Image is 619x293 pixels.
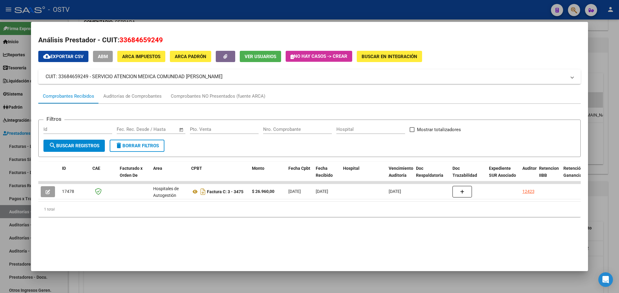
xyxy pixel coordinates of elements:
[416,166,443,178] span: Doc Respaldatoria
[357,51,422,62] button: Buscar en Integración
[46,73,566,80] mat-panel-title: CUIT: 33684659249 - SERVICIO ATENCION MEDICA COMUNIDAD [PERSON_NAME]
[90,162,117,189] datatable-header-cell: CAE
[43,93,94,100] div: Comprobantes Recibidos
[252,189,274,194] strong: $ 26.960,00
[98,54,108,59] span: ABM
[450,162,487,189] datatable-header-cell: Doc Trazabilidad
[316,189,328,194] span: [DATE]
[49,143,99,148] span: Buscar Registros
[115,142,122,149] mat-icon: delete
[291,54,347,59] span: No hay casos -> Crear
[38,202,581,217] div: 1 total
[316,166,333,178] span: Fecha Recibido
[62,189,74,194] span: 17478
[389,166,413,178] span: Vencimiento Auditoría
[520,162,537,189] datatable-header-cell: Auditoria
[386,162,414,189] datatable-header-cell: Vencimiento Auditoría
[414,162,450,189] datatable-header-cell: Doc Respaldatoria
[117,51,165,62] button: ARCA Impuestos
[252,166,264,171] span: Monto
[522,166,540,171] span: Auditoria
[43,115,64,123] h3: Filtros
[119,36,163,44] span: 33684659249
[249,162,286,189] datatable-header-cell: Monto
[62,166,66,171] span: ID
[117,162,151,189] datatable-header-cell: Facturado x Orden De
[147,127,176,132] input: Fecha fin
[120,166,143,178] span: Facturado x Orden De
[598,272,613,287] div: Open Intercom Messenger
[151,162,189,189] datatable-header-cell: Area
[110,140,164,152] button: Borrar Filtros
[117,127,141,132] input: Fecha inicio
[341,162,386,189] datatable-header-cell: Hospital
[122,54,160,59] span: ARCA Impuestos
[103,93,162,100] div: Auditorías de Comprobantes
[288,189,301,194] span: [DATE]
[286,51,352,62] button: No hay casos -> Crear
[49,142,56,149] mat-icon: search
[561,162,585,189] datatable-header-cell: Retención Ganancias
[60,162,90,189] datatable-header-cell: ID
[207,189,243,194] strong: Factura C: 3 - 3475
[522,188,535,195] div: 12423
[153,166,162,171] span: Area
[539,166,559,178] span: Retencion IIBB
[153,186,179,198] span: Hospitales de Autogestión
[389,189,401,194] span: [DATE]
[92,166,100,171] span: CAE
[563,166,584,178] span: Retención Ganancias
[38,51,88,62] button: Exportar CSV
[115,143,159,148] span: Borrar Filtros
[417,126,461,133] span: Mostrar totalizadores
[170,51,211,62] button: ARCA Padrón
[93,51,113,62] button: ABM
[43,54,84,59] span: Exportar CSV
[191,166,202,171] span: CPBT
[178,126,185,133] button: Open calendar
[452,166,477,178] span: Doc Trazabilidad
[38,69,581,84] mat-expansion-panel-header: CUIT: 33684659249 - SERVICIO ATENCION MEDICA COMUNIDAD [PERSON_NAME]
[343,166,359,171] span: Hospital
[240,51,281,62] button: Ver Usuarios
[362,54,417,59] span: Buscar en Integración
[38,35,581,45] h2: Análisis Prestador - CUIT:
[487,162,520,189] datatable-header-cell: Expediente SUR Asociado
[288,166,310,171] span: Fecha Cpbt
[245,54,276,59] span: Ver Usuarios
[313,162,341,189] datatable-header-cell: Fecha Recibido
[171,93,265,100] div: Comprobantes NO Presentados (fuente ARCA)
[199,187,207,197] i: Descargar documento
[489,166,516,178] span: Expediente SUR Asociado
[286,162,313,189] datatable-header-cell: Fecha Cpbt
[537,162,561,189] datatable-header-cell: Retencion IIBB
[175,54,206,59] span: ARCA Padrón
[189,162,249,189] datatable-header-cell: CPBT
[43,53,50,60] mat-icon: cloud_download
[43,140,105,152] button: Buscar Registros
